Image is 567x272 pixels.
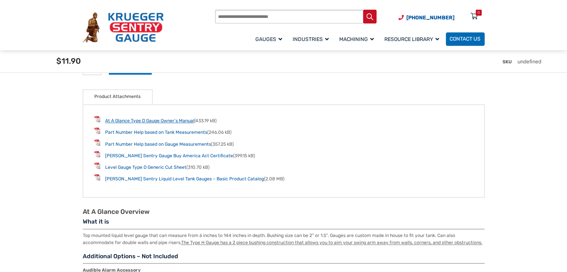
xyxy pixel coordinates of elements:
[384,36,439,42] span: Resource Library
[94,116,473,124] li: (433.19 kB)
[105,165,186,170] a: Level Gauge Type D Generic Cut Sheet
[83,12,164,42] img: Krueger Sentry Gauge
[56,56,81,66] span: $11.90
[105,142,211,147] a: Part Number Help based on Gauge Measurements
[339,36,374,42] span: Machining
[94,127,473,136] li: (246.06 kB)
[83,253,485,263] h3: Additional Options – Not Included
[478,10,480,16] div: 0
[399,14,454,22] a: Phone Number (920) 434-8860
[517,58,541,65] span: undefined
[94,162,473,171] li: (310.70 kB)
[503,59,512,64] span: SKU
[94,151,473,159] li: (399.15 kB)
[289,31,336,47] a: Industries
[293,36,329,42] span: Industries
[181,240,482,245] u: The Type H Gauge has a 2 piece bushing construction that allows you to aim your swing arm away fr...
[94,174,473,183] li: (2.08 MB)
[83,208,485,216] h2: At A Glance Overview
[252,31,289,47] a: Gauges
[336,31,381,47] a: Machining
[83,232,485,246] p: Top mounted liquid level gauge that can measure from 6 inches to 144 inches in depth. Bushing siz...
[255,36,282,42] span: Gauges
[450,36,481,42] span: Contact Us
[94,90,141,104] a: Product Attachments
[94,139,473,148] li: (357.25 kB)
[381,31,446,47] a: Resource Library
[105,176,264,181] a: [PERSON_NAME] Sentry Liquid Level Tank Gauges – Basic Product Catalog
[105,118,194,123] a: At A Glance Type D Gauge Owner’s Manual
[83,218,485,229] h3: What it is
[406,15,454,21] span: [PHONE_NUMBER]
[105,130,207,135] a: Part Number Help based on Tank Measurements
[105,153,233,158] a: [PERSON_NAME] Sentry Gauge Buy America Act Certificate
[446,32,485,46] a: Contact Us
